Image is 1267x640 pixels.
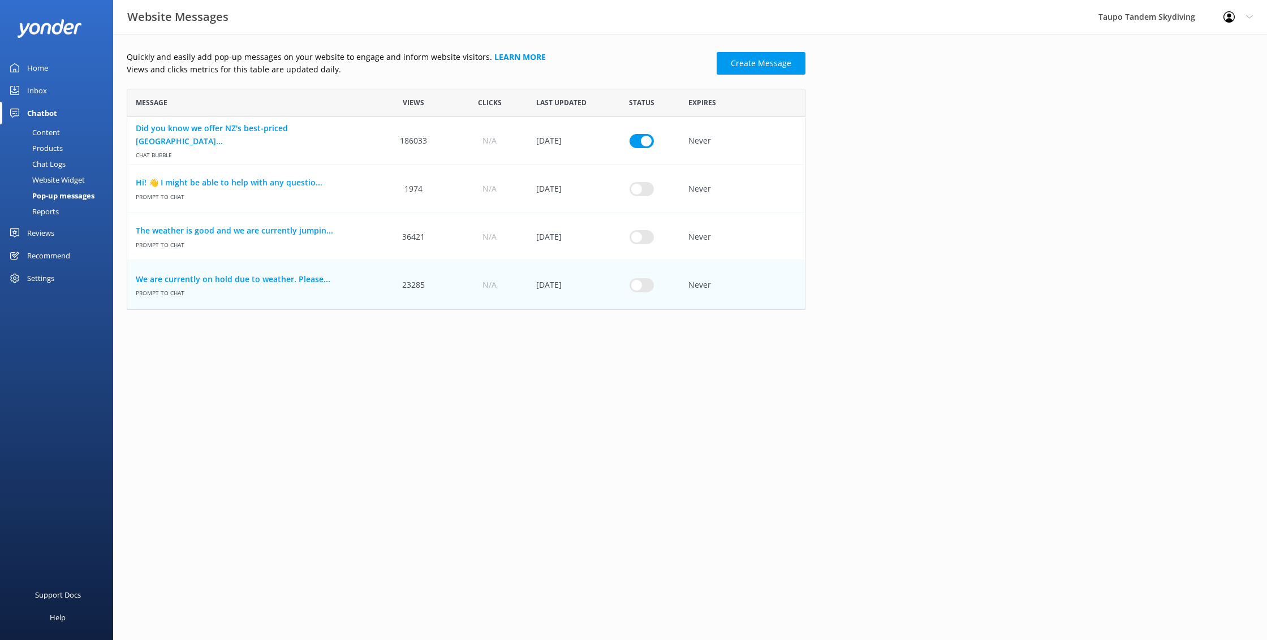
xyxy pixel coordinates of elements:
[136,97,167,108] span: Message
[7,204,113,219] a: Reports
[136,286,367,297] span: Prompt to Chat
[7,172,113,188] a: Website Widget
[688,97,716,108] span: Expires
[376,117,451,165] div: 186033
[680,165,805,213] div: Never
[27,244,70,267] div: Recommend
[482,279,497,291] span: N/A
[717,52,805,75] a: Create Message
[127,117,805,165] div: row
[27,222,54,244] div: Reviews
[127,213,805,261] div: row
[7,124,60,140] div: Content
[7,188,94,204] div: Pop-up messages
[680,261,805,309] div: Never
[127,51,710,63] p: Quickly and easily add pop-up messages on your website to engage and inform website visitors.
[17,19,82,38] img: yonder-white-logo.png
[50,606,66,629] div: Help
[680,117,805,165] div: Never
[482,135,497,147] span: N/A
[376,165,451,213] div: 1974
[7,204,59,219] div: Reports
[478,97,502,108] span: Clicks
[136,224,367,237] a: The weather is good and we are currently jumpin...
[680,213,805,261] div: Never
[528,261,604,309] div: 05 Sep 2025
[136,122,367,148] a: Did you know we offer NZ's best-priced [GEOGRAPHIC_DATA]...
[136,237,367,249] span: Prompt to Chat
[482,183,497,195] span: N/A
[136,273,367,286] a: We are currently on hold due to weather. Please...
[528,213,604,261] div: 04 Sep 2025
[376,213,451,261] div: 36421
[528,165,604,213] div: 07 May 2025
[136,148,367,159] span: Chat bubble
[494,51,546,62] a: Learn more
[127,63,710,76] p: Views and clicks metrics for this table are updated daily.
[7,156,113,172] a: Chat Logs
[403,97,424,108] span: Views
[136,176,367,189] a: Hi! 👋 I might be able to help with any questio...
[35,583,81,606] div: Support Docs
[127,261,805,309] div: row
[7,124,113,140] a: Content
[482,231,497,243] span: N/A
[536,97,587,108] span: Last updated
[27,57,48,79] div: Home
[127,117,805,309] div: grid
[7,188,113,204] a: Pop-up messages
[528,117,604,165] div: 30 Jan 2025
[27,102,57,124] div: Chatbot
[27,267,54,289] div: Settings
[7,172,85,188] div: Website Widget
[127,8,229,26] h3: Website Messages
[7,140,113,156] a: Products
[7,156,66,172] div: Chat Logs
[376,261,451,309] div: 23285
[136,189,367,201] span: Prompt to Chat
[629,97,654,108] span: Status
[127,165,805,213] div: row
[27,79,47,102] div: Inbox
[7,140,63,156] div: Products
